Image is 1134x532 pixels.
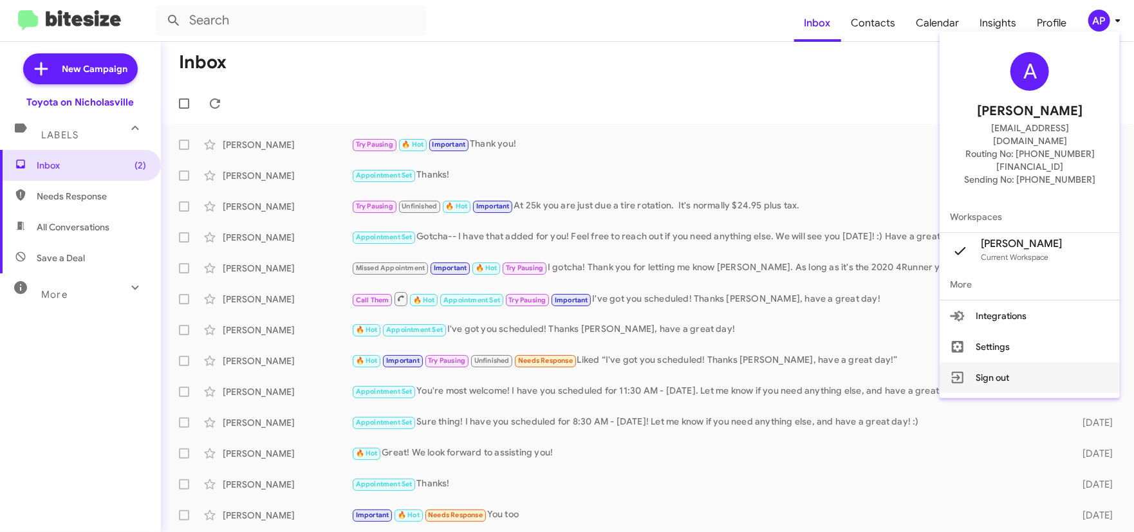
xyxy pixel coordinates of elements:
[940,362,1120,393] button: Sign out
[940,300,1120,331] button: Integrations
[955,122,1104,147] span: [EMAIL_ADDRESS][DOMAIN_NAME]
[940,331,1120,362] button: Settings
[955,147,1104,173] span: Routing No: [PHONE_NUMBER][FINANCIAL_ID]
[1010,52,1049,91] div: A
[940,269,1120,300] span: More
[964,173,1095,186] span: Sending No: [PHONE_NUMBER]
[981,252,1048,262] span: Current Workspace
[981,237,1062,250] span: [PERSON_NAME]
[940,201,1120,232] span: Workspaces
[977,101,1083,122] span: [PERSON_NAME]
